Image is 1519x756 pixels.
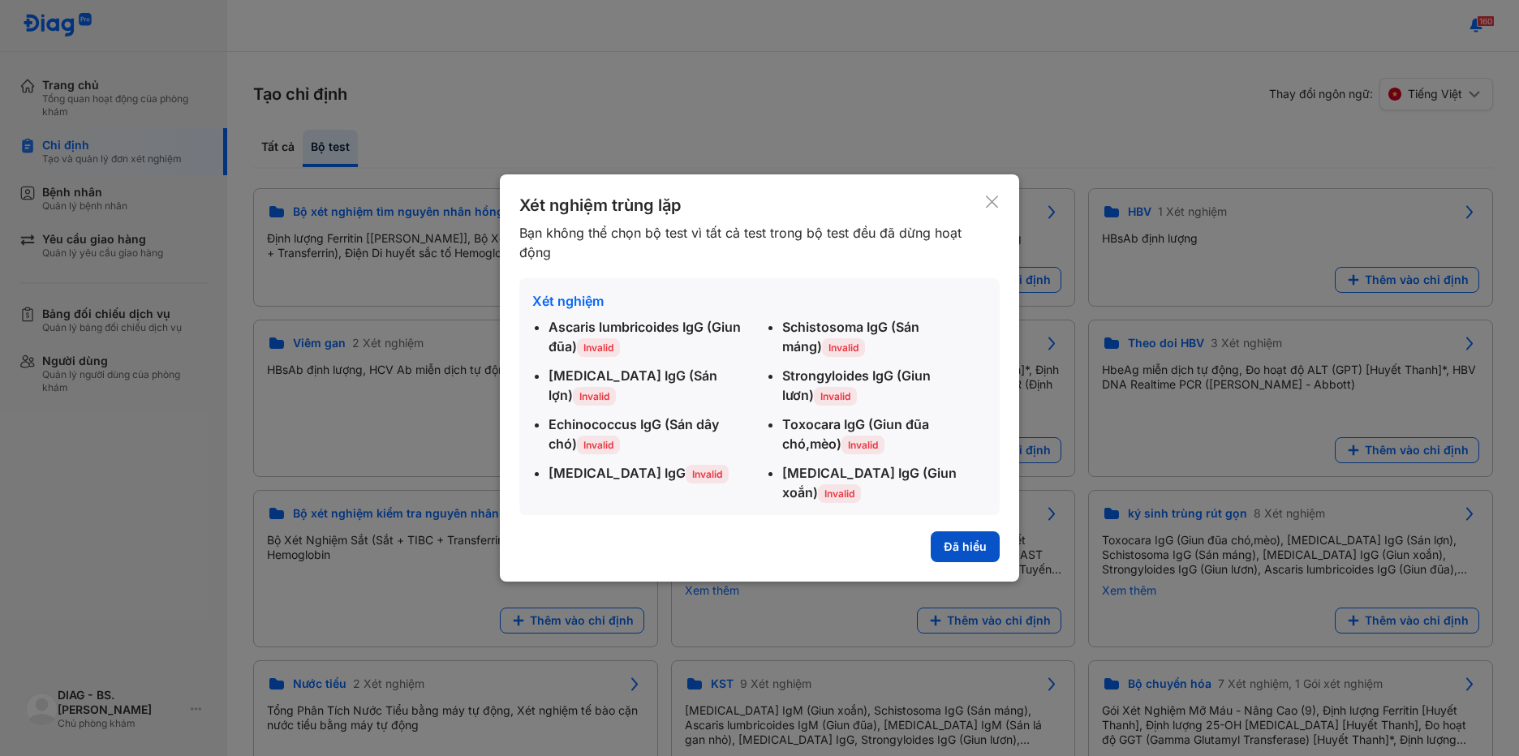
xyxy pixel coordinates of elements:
div: Toxocara IgG (Giun đũa chó,mèo) [782,415,987,453]
span: Invalid [814,387,857,406]
div: Schistosoma IgG (Sán máng) [782,317,987,356]
div: Ascaris lumbricoides IgG (Giun đũa) [549,317,753,356]
div: Xét nghiệm trùng lặp [519,194,984,217]
div: [MEDICAL_DATA] IgG [549,463,753,483]
span: Invalid [818,484,861,503]
span: Invalid [841,436,884,454]
span: Invalid [573,387,616,406]
div: [MEDICAL_DATA] IgG (Giun xoắn) [782,463,987,502]
span: Invalid [822,338,865,357]
button: Đã hiểu [931,531,1000,562]
div: Echinococcus IgG (Sán dây chó) [549,415,753,453]
span: Invalid [577,436,620,454]
div: Strongyloides IgG (Giun lươn) [782,366,987,405]
div: Bạn không thể chọn bộ test vì tất cả test trong bộ test đều đã dừng hoạt động [519,223,984,262]
div: [MEDICAL_DATA] IgG (Sán lợn) [549,366,753,405]
span: Invalid [686,465,729,483]
span: Invalid [577,338,620,357]
div: Xét nghiệm [532,291,987,311]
